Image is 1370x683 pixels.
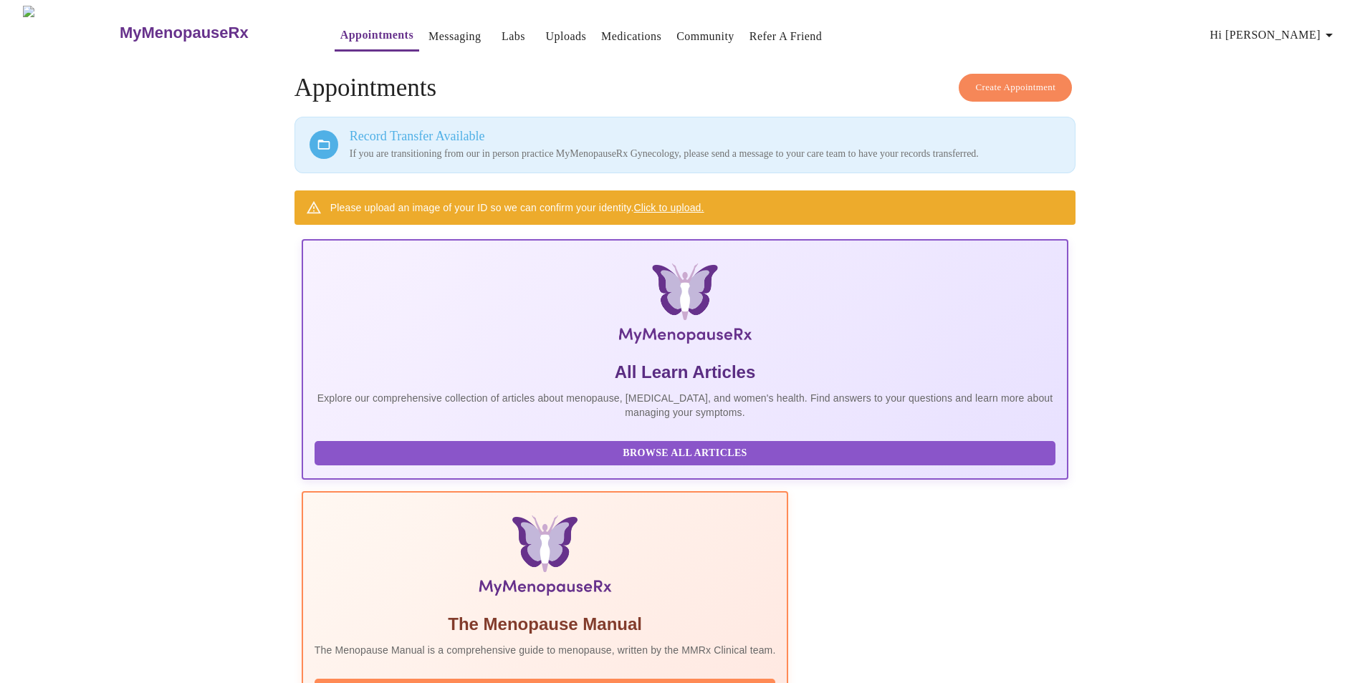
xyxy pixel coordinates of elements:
[633,202,704,213] a: Click to upload.
[335,21,419,52] button: Appointments
[329,445,1041,462] span: Browse All Articles
[315,643,776,657] p: The Menopause Manual is a comprehensive guide to menopause, written by the MMRx Clinical team.
[330,195,704,221] div: Please upload an image of your ID so we can confirm your identity.
[315,391,1055,420] p: Explore our comprehensive collection of articles about menopause, [MEDICAL_DATA], and women's hea...
[120,24,249,42] h3: MyMenopauseRx
[315,446,1059,458] a: Browse All Articles
[350,129,1060,144] h3: Record Transfer Available
[428,26,481,47] a: Messaging
[749,26,823,47] a: Refer a Friend
[315,441,1055,466] button: Browse All Articles
[975,79,1055,96] span: Create Appointment
[601,26,661,47] a: Medications
[294,74,1076,102] h4: Appointments
[350,147,1060,161] p: If you are transitioning from our in person practice MyMenopauseRx Gynecology, please send a mess...
[676,26,734,47] a: Community
[430,263,941,349] img: MyMenopauseRx Logo
[595,22,667,51] button: Medications
[118,8,305,58] a: MyMenopauseRx
[546,26,587,47] a: Uploads
[744,22,828,51] button: Refer a Friend
[315,613,776,636] h5: The Menopause Manual
[502,26,525,47] a: Labs
[315,361,1055,384] h5: All Learn Articles
[1210,25,1338,45] span: Hi [PERSON_NAME]
[340,25,413,45] a: Appointments
[423,22,487,51] button: Messaging
[671,22,740,51] button: Community
[1204,21,1343,49] button: Hi [PERSON_NAME]
[540,22,593,51] button: Uploads
[388,515,702,601] img: Menopause Manual
[959,74,1072,102] button: Create Appointment
[23,6,118,59] img: MyMenopauseRx Logo
[491,22,537,51] button: Labs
